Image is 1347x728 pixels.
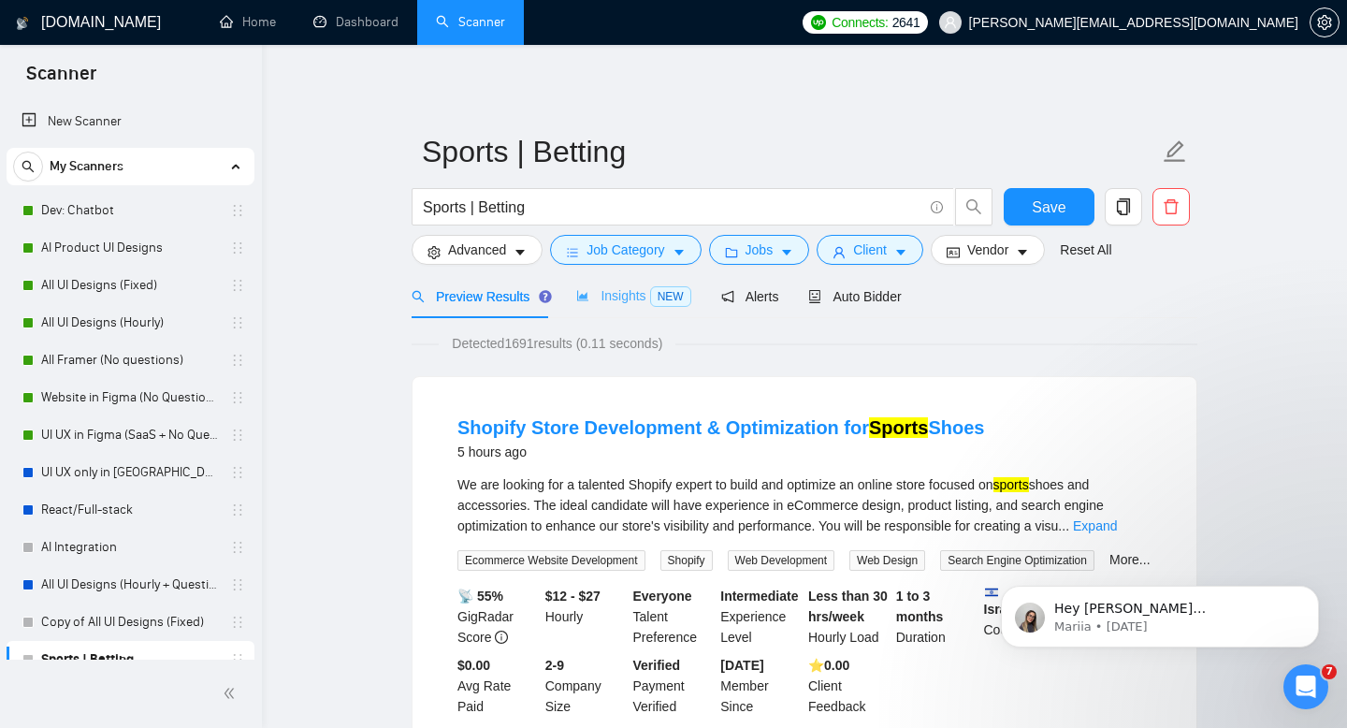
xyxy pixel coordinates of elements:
b: 📡 55% [457,589,503,604]
b: 2-9 [545,658,564,673]
span: holder [230,652,245,667]
div: Hourly Load [804,586,892,648]
a: AI Product UI Designs [41,229,219,267]
button: idcardVendorcaret-down [931,235,1045,265]
span: copy [1106,198,1141,215]
span: user [833,245,846,259]
a: searchScanner [436,14,505,30]
span: info-circle [931,201,943,213]
div: Talent Preference [630,586,717,648]
b: Everyone [633,589,692,604]
span: Vendor [967,240,1008,260]
span: holder [230,390,245,405]
span: holder [230,240,245,255]
span: holder [230,540,245,555]
div: 5 hours ago [457,441,984,463]
span: 7 [1322,664,1337,679]
span: caret-down [514,245,527,259]
span: caret-down [780,245,793,259]
span: folder [725,245,738,259]
iframe: Intercom notifications message [973,546,1347,677]
span: holder [230,315,245,330]
span: Web Development [728,550,835,571]
a: Reset All [1060,240,1111,260]
a: UI UX only in [GEOGRAPHIC_DATA] [41,454,219,491]
a: React/Full-stack [41,491,219,529]
a: Shopify Store Development & Optimization forSportsShoes [457,417,984,438]
b: ⭐️ 0.00 [808,658,849,673]
a: Website in Figma (No Questions) [41,379,219,416]
div: GigRadar Score [454,586,542,648]
a: dashboardDashboard [313,14,398,30]
a: All Framer (No questions) [41,342,219,379]
span: Web Design [849,550,925,571]
span: holder [230,278,245,293]
span: caret-down [894,245,907,259]
span: Client [853,240,887,260]
img: logo [16,8,29,38]
span: bars [566,245,579,259]
a: Dev: Chatbot [41,192,219,229]
span: notification [721,290,734,303]
span: holder [230,465,245,480]
a: AI Integration [41,529,219,566]
a: All UI Designs (Hourly) [41,304,219,342]
span: user [944,16,957,29]
span: Search Engine Optimization [940,550,1094,571]
span: Jobs [746,240,774,260]
button: delete [1152,188,1190,226]
li: My Scanners [7,148,254,716]
span: info-circle [495,631,508,644]
span: 2641 [892,12,920,33]
p: Message from Mariia, sent 1d ago [81,72,323,89]
b: Verified [633,658,681,673]
b: [DATE] [720,658,763,673]
a: homeHome [220,14,276,30]
a: New Scanner [22,103,239,140]
span: Insights [576,288,690,303]
span: ... [1058,518,1069,533]
span: Hey [PERSON_NAME][EMAIL_ADDRESS][DOMAIN_NAME], Looks like your Upwork agency Codebuddy Pvt. Ltd. ... [81,54,314,329]
mark: sports [993,477,1029,492]
span: holder [230,615,245,630]
button: copy [1105,188,1142,226]
iframe: Intercom live chat [1283,664,1328,709]
span: setting [427,245,441,259]
b: 1 to 3 months [896,589,944,624]
a: All UI Designs (Fixed) [41,267,219,304]
span: double-left [223,684,241,703]
span: My Scanners [50,148,123,185]
span: edit [1163,139,1187,164]
a: setting [1310,15,1340,30]
span: holder [230,428,245,443]
img: upwork-logo.png [811,15,826,30]
input: Search Freelance Jobs... [423,196,922,219]
span: idcard [947,245,960,259]
mark: Sports [869,417,928,438]
a: Expand [1073,518,1117,533]
b: $0.00 [457,658,490,673]
span: area-chart [576,289,589,302]
button: userClientcaret-down [817,235,923,265]
button: search [955,188,992,226]
span: Job Category [587,240,664,260]
span: setting [1311,15,1339,30]
b: $12 - $27 [545,589,601,604]
div: Avg Rate Paid [454,655,542,717]
span: robot [808,290,821,303]
span: Preview Results [412,289,546,304]
span: holder [230,502,245,517]
div: Client Feedback [804,655,892,717]
button: setting [1310,7,1340,37]
span: Shopify [660,550,713,571]
div: Hourly [542,586,630,648]
span: holder [230,203,245,218]
span: Ecommerce Website Development [457,550,645,571]
span: delete [1153,198,1189,215]
a: Copy of All UI Designs (Fixed) [41,604,219,641]
div: Member Since [717,655,804,717]
button: Save [1004,188,1094,226]
div: Tooltip anchor [537,288,554,305]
